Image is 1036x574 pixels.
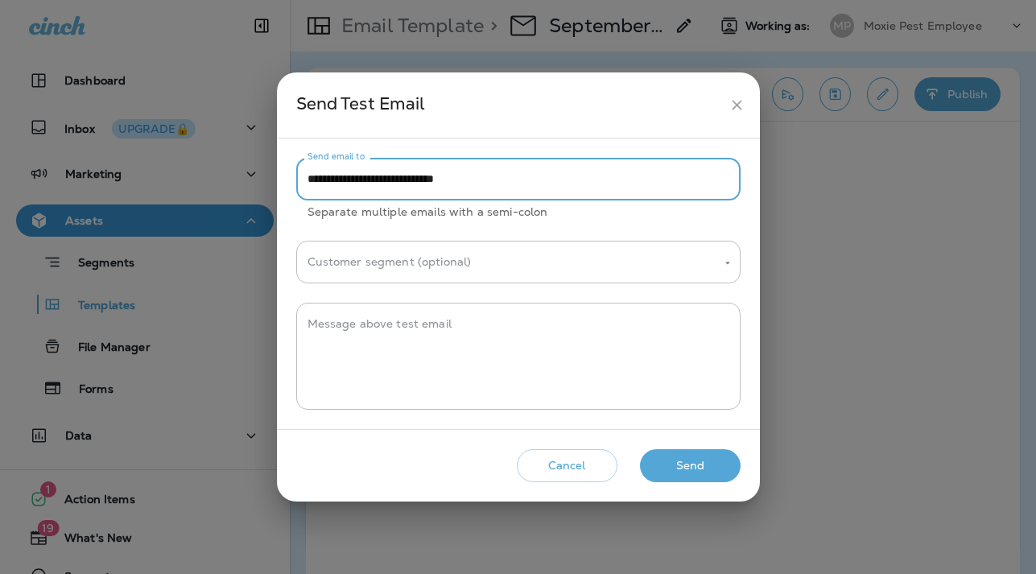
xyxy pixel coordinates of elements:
[296,90,722,120] div: Send Test Email
[640,449,741,482] button: Send
[307,203,729,221] p: Separate multiple emails with a semi-colon
[722,90,752,120] button: close
[307,151,365,163] label: Send email to
[720,256,735,270] button: Open
[517,449,617,482] button: Cancel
